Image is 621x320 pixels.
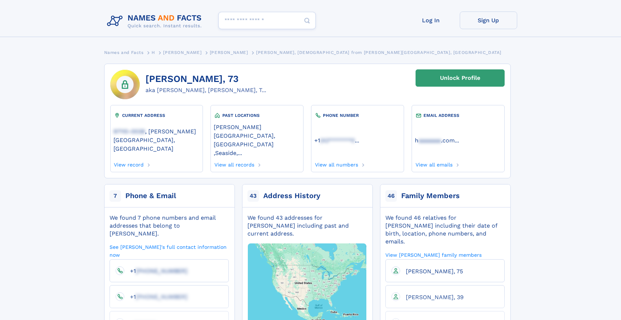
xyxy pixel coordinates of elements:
[210,48,248,57] a: [PERSON_NAME]
[124,293,187,300] a: +1[PHONE_NUMBER]
[152,48,155,57] a: H
[402,12,460,29] a: Log In
[263,191,320,201] div: Address History
[314,137,400,144] a: ...
[113,112,200,119] div: CURRENT ADDRESS
[298,12,316,29] button: Search Button
[247,190,259,202] span: 43
[145,86,266,95] div: aka [PERSON_NAME], [PERSON_NAME], T...
[314,160,358,168] a: View all numbers
[110,190,121,202] span: 7
[214,112,300,119] div: PAST LOCATIONS
[210,50,248,55] span: [PERSON_NAME]
[418,137,441,144] span: aaaaaaa
[406,294,464,301] span: [PERSON_NAME], 39
[113,128,145,135] span: 97110-0038
[218,12,316,29] input: search input
[215,149,242,156] a: Seaside,...
[247,214,367,238] div: We found 43 addresses for [PERSON_NAME] including past and current address.
[415,112,501,119] div: EMAIL ADDRESS
[136,268,187,274] span: [PHONE_NUMBER]
[214,160,254,168] a: View all records
[104,12,208,31] img: Logo Names and Facts
[110,243,229,258] a: See [PERSON_NAME]'s full contact information now
[415,136,455,144] a: haaaaaaa.com
[113,160,144,168] a: View record
[214,119,300,160] div: ,
[416,69,505,87] a: Unlock Profile
[314,112,400,119] div: PHONE NUMBER
[401,191,460,201] div: Family Members
[415,160,453,168] a: View all emails
[406,268,463,275] span: [PERSON_NAME], 75
[163,50,201,55] span: [PERSON_NAME]
[440,70,480,86] div: Unlock Profile
[460,12,517,29] a: Sign Up
[113,127,200,152] a: 97110-0038, [PERSON_NAME][GEOGRAPHIC_DATA], [GEOGRAPHIC_DATA]
[136,293,187,300] span: [PHONE_NUMBER]
[145,74,266,84] h1: [PERSON_NAME], 73
[400,293,464,300] a: [PERSON_NAME], 39
[385,190,397,202] span: 46
[415,137,501,144] a: ...
[104,48,144,57] a: Names and Facts
[400,268,463,274] a: [PERSON_NAME], 75
[152,50,155,55] span: H
[256,50,501,55] span: [PERSON_NAME], [DEMOGRAPHIC_DATA] from [PERSON_NAME][GEOGRAPHIC_DATA], [GEOGRAPHIC_DATA]
[385,251,482,258] a: View [PERSON_NAME] family members
[124,267,187,274] a: +1[PHONE_NUMBER]
[125,191,176,201] div: Phone & Email
[214,123,300,148] a: [PERSON_NAME][GEOGRAPHIC_DATA], [GEOGRAPHIC_DATA]
[110,214,229,238] div: We found 7 phone numbers and email addresses that belong to [PERSON_NAME].
[385,214,505,246] div: We found 46 relatives for [PERSON_NAME] including their date of birth, location, phone numbers, a...
[163,48,201,57] a: [PERSON_NAME]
